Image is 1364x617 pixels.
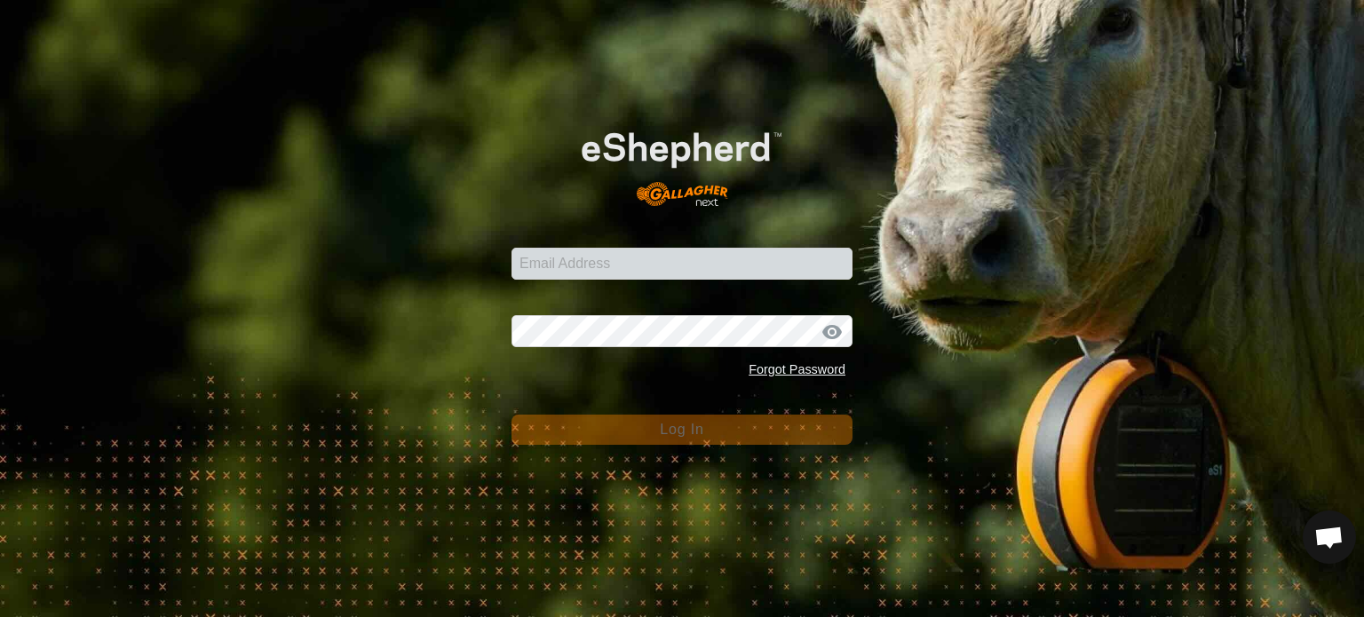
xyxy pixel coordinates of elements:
[511,415,852,445] button: Log In
[660,422,703,437] span: Log In
[511,248,852,280] input: Email Address
[545,104,818,220] img: E-shepherd Logo
[1303,510,1356,564] div: Open chat
[749,362,845,376] a: Forgot Password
